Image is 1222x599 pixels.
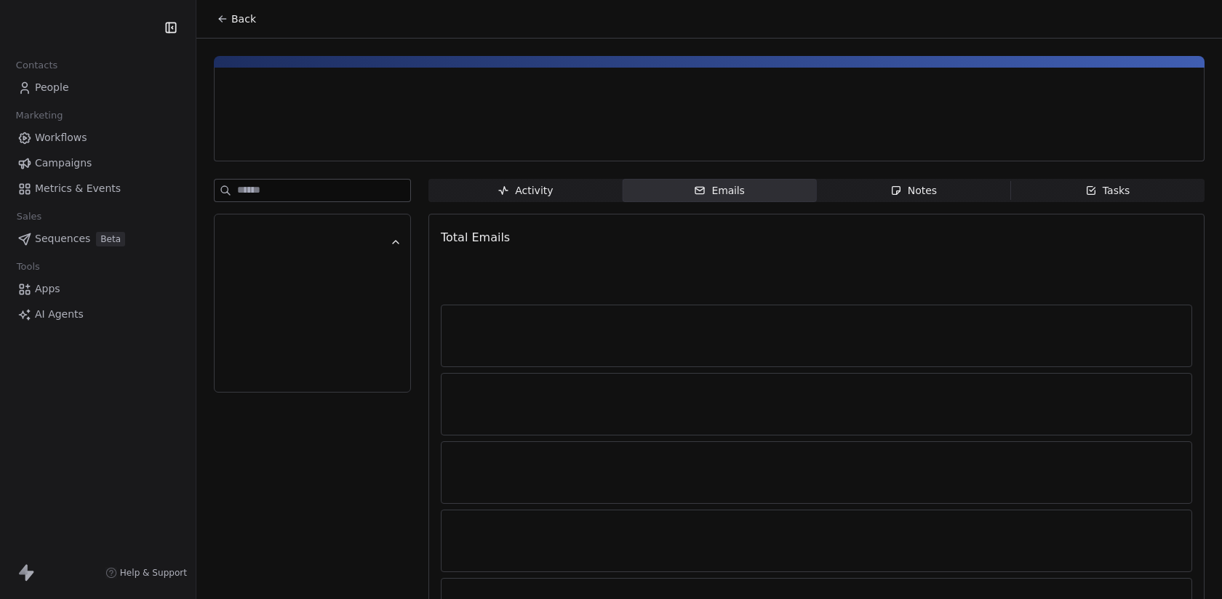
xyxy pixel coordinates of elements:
[96,232,125,246] span: Beta
[12,126,184,150] a: Workflows
[441,230,510,244] span: Total Emails
[12,302,184,326] a: AI Agents
[12,177,184,201] a: Metrics & Events
[12,151,184,175] a: Campaigns
[105,567,187,579] a: Help & Support
[12,227,184,251] a: SequencesBeta
[498,183,553,198] div: Activity
[35,181,121,196] span: Metrics & Events
[35,130,87,145] span: Workflows
[890,183,937,198] div: Notes
[35,281,60,297] span: Apps
[35,231,90,246] span: Sequences
[9,105,69,126] span: Marketing
[9,55,64,76] span: Contacts
[12,76,184,100] a: People
[10,206,48,228] span: Sales
[35,80,69,95] span: People
[208,6,265,32] button: Back
[12,277,184,301] a: Apps
[35,156,92,171] span: Campaigns
[231,12,256,26] span: Back
[1085,183,1130,198] div: Tasks
[10,256,46,278] span: Tools
[35,307,84,322] span: AI Agents
[120,567,187,579] span: Help & Support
